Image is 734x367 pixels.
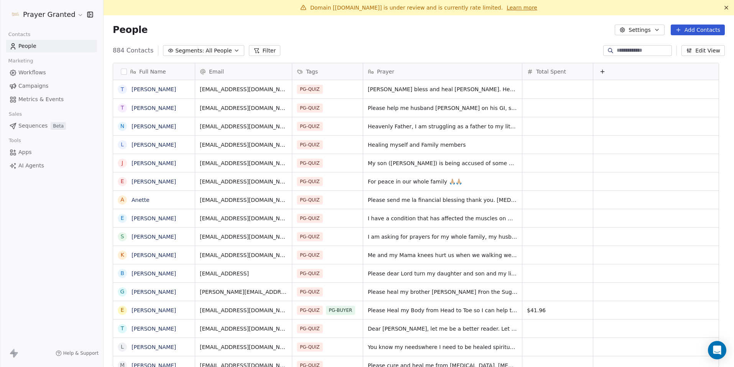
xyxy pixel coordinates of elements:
span: Apps [18,148,32,156]
span: Please heal my brother [PERSON_NAME] Fron the Sugery and take away all the i intense pain thank y... [368,288,517,296]
span: All People [206,47,232,55]
a: Metrics & Events [6,93,97,106]
a: [PERSON_NAME] [132,270,176,277]
span: [EMAIL_ADDRESS][DOMAIN_NAME] [200,123,287,130]
span: PG-QUIZ [297,269,323,278]
span: Me and my Mama knees hurt us when we walking we just want them to go back to knot hurting and The... [368,251,517,259]
span: [EMAIL_ADDRESS][DOMAIN_NAME] [200,104,287,112]
span: PG-QUIZ [297,214,323,223]
span: PG-QUIZ [297,159,323,168]
span: PG-QUIZ [297,177,323,186]
span: Please Heal my Body from Head to Toe so I can help those in need , My Family and Myself. [MEDICAL... [368,306,517,314]
div: Email [195,63,292,80]
span: Prayer Granted [23,10,76,20]
span: [PERSON_NAME][EMAIL_ADDRESS][DOMAIN_NAME] [200,288,287,296]
span: PG-QUIZ [297,306,323,315]
a: [PERSON_NAME] [132,215,176,221]
img: FB-Logo.png [11,10,20,19]
div: T [121,104,124,112]
a: [PERSON_NAME] [132,252,176,258]
div: L [121,343,124,351]
a: [PERSON_NAME] [132,307,176,313]
span: PG-BUYER [326,306,355,315]
a: [PERSON_NAME] [132,142,176,148]
div: L [121,141,124,149]
span: [EMAIL_ADDRESS][DOMAIN_NAME] [200,215,287,222]
span: Help & Support [63,350,99,356]
div: N [120,122,124,130]
div: J [122,159,123,167]
span: [EMAIL_ADDRESS][DOMAIN_NAME] [200,141,287,149]
span: [PERSON_NAME] bless and heal [PERSON_NAME]. Hes supposed to meet me. Make a way [DEMOGRAPHIC_DATA... [368,85,517,93]
span: PG-QUIZ [297,287,323,297]
span: [EMAIL_ADDRESS][DOMAIN_NAME] [200,196,287,204]
div: B [120,269,124,277]
span: PG-QUIZ [297,324,323,333]
div: S [121,233,124,241]
span: Email [209,68,224,75]
span: Dear [PERSON_NAME], let me be a better reader. Let my kids believe in you, dear [PERSON_NAME], co... [368,325,517,333]
span: People [113,24,148,36]
div: E [121,306,124,314]
a: Help & Support [56,350,99,356]
a: [PERSON_NAME] [132,179,176,185]
span: [EMAIL_ADDRESS] [200,270,287,277]
span: Workflows [18,69,46,77]
span: My son ([PERSON_NAME]) is being accused of some malicious acts...He will go to court on [DATE]...... [368,159,517,167]
span: Campaigns [18,82,48,90]
span: Healing myself and Family members [368,141,517,149]
span: Beta [51,122,66,130]
span: [EMAIL_ADDRESS][DOMAIN_NAME] [200,251,287,259]
a: Anette [132,197,150,203]
button: Edit View [681,45,725,56]
span: [EMAIL_ADDRESS][DOMAIN_NAME] [200,159,287,167]
span: [EMAIL_ADDRESS][DOMAIN_NAME] [200,178,287,185]
a: [PERSON_NAME] [132,123,176,129]
a: Workflows [6,66,97,79]
span: I have a condition that has affected the muscles on my legs, arms, and esophagus. My muscles are ... [368,215,517,222]
div: E [121,214,124,222]
a: [PERSON_NAME] [132,105,176,111]
span: [EMAIL_ADDRESS][DOMAIN_NAME] [200,85,287,93]
span: PG-QUIZ [297,232,323,241]
div: Full Name [113,63,195,80]
span: Please dear Lord turn my daughter and son and my life around. Remove all the evil and curse's tha... [368,270,517,277]
span: Full Name [139,68,166,75]
div: G [120,288,125,296]
span: AI Agents [18,162,44,170]
span: PG-QUIZ [297,195,323,205]
span: [EMAIL_ADDRESS][DOMAIN_NAME] [200,306,287,314]
span: For peace in our whole family 🙏🏼🙏🏼 [368,178,517,185]
span: Domain [[DOMAIN_NAME]] is under review and is currently rate limited. [310,5,503,11]
div: E [121,177,124,185]
span: Tools [5,135,24,146]
button: Add Contacts [671,25,725,35]
span: PG-QUIZ [297,85,323,94]
span: 884 Contacts [113,46,153,55]
span: Prayer [377,68,394,75]
a: [PERSON_NAME] [132,234,176,240]
div: Open Intercom Messenger [708,341,726,359]
span: [EMAIL_ADDRESS][DOMAIN_NAME] [200,233,287,241]
div: T [121,85,124,93]
a: [PERSON_NAME] [132,289,176,295]
a: [PERSON_NAME] [132,86,176,92]
span: $41.96 [527,306,588,314]
span: [EMAIL_ADDRESS][DOMAIN_NAME] [200,325,287,333]
div: Tags [292,63,363,80]
div: T [121,324,124,333]
span: PG-QUIZ [297,103,323,113]
span: Please help me husband [PERSON_NAME] on his GI, severe problems. [MEDICAL_DATA] [368,104,517,112]
a: People [6,40,97,52]
a: SequencesBeta [6,120,97,132]
div: A [120,196,124,204]
span: Sequences [18,122,48,130]
div: Prayer [363,63,522,80]
button: Settings [615,25,664,35]
a: [PERSON_NAME] [132,326,176,332]
span: Segments: [175,47,204,55]
div: K [120,251,124,259]
span: Please send me la financial blessing thank you. [MEDICAL_DATA] . [368,196,517,204]
span: [EMAIL_ADDRESS][DOMAIN_NAME] [200,343,287,351]
span: I am asking for prayers for my whole family, my husband, discernment, for me to get my eyesight b... [368,233,517,241]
